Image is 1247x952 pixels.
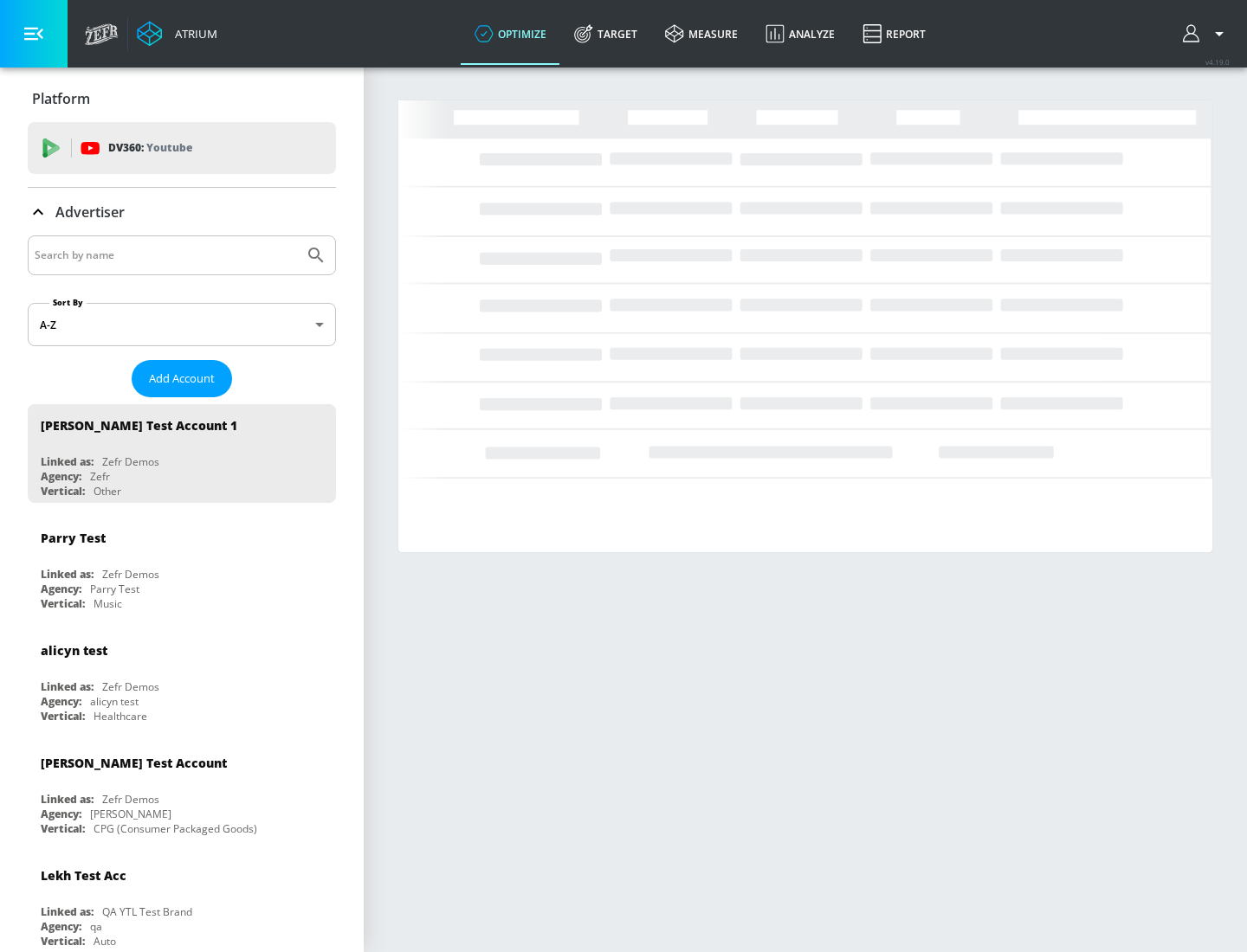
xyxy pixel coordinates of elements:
div: Parry TestLinked as:Zefr DemosAgency:Parry TestVertical:Music [28,517,336,615]
div: alicyn testLinked as:Zefr DemosAgency:alicyn testVertical:Healthcare [28,629,336,728]
span: Add Account [149,369,215,389]
p: DV360: [108,138,192,158]
div: DV360: Youtube [28,122,336,174]
div: Linked as: [41,679,94,694]
p: Advertiser [55,203,125,222]
div: [PERSON_NAME] Test AccountLinked as:Zefr DemosAgency:[PERSON_NAME]Vertical:CPG (Consumer Packaged... [28,742,336,840]
div: Zefr Demos [102,567,159,582]
div: Healthcare [94,709,147,724]
div: Vertical: [41,709,85,724]
div: Advertiser [28,188,336,236]
div: Agency: [41,582,81,596]
span: v 4.19.0 [1205,57,1230,67]
div: [PERSON_NAME] Test Account 1 [41,417,237,434]
div: [PERSON_NAME] Test Account 1Linked as:Zefr DemosAgency:ZefrVertical:Other [28,404,336,503]
div: Zefr Demos [102,454,159,469]
div: Music [94,596,122,611]
div: Vertical: [41,596,85,611]
a: measure [651,3,752,65]
div: Vertical: [41,934,85,949]
button: Add Account [132,360,232,397]
div: Agency: [41,807,81,821]
label: Sort By [49,297,87,308]
div: Other [94,484,121,499]
a: Analyze [752,3,849,65]
a: Target [560,3,651,65]
div: alicyn test [41,642,107,659]
div: Lekh Test Acc [41,867,126,884]
div: Auto [94,934,116,949]
div: A-Z [28,303,336,346]
div: Platform [28,74,336,123]
div: qa [90,919,102,934]
div: Vertical: [41,484,85,499]
div: CPG (Consumer Packaged Goods) [94,821,257,836]
div: Linked as: [41,792,94,807]
div: Parry Test [90,582,139,596]
div: Zefr [90,469,110,484]
div: Agency: [41,694,81,709]
div: Agency: [41,919,81,934]
div: Vertical: [41,821,85,836]
input: Search by name [35,244,297,267]
div: Linked as: [41,454,94,469]
a: optimize [461,3,560,65]
a: Atrium [137,21,217,47]
div: Parry Test [41,530,106,546]
div: [PERSON_NAME] Test Account [41,755,227,771]
div: Zefr Demos [102,679,159,694]
div: Atrium [168,26,217,42]
p: Youtube [146,138,192,157]
p: Platform [32,89,90,108]
div: Linked as: [41,904,94,919]
div: Zefr Demos [102,792,159,807]
div: [PERSON_NAME] [90,807,171,821]
div: Linked as: [41,567,94,582]
div: alicyn test [90,694,139,709]
a: Report [849,3,940,65]
div: Agency: [41,469,81,484]
div: QA YTL Test Brand [102,904,192,919]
